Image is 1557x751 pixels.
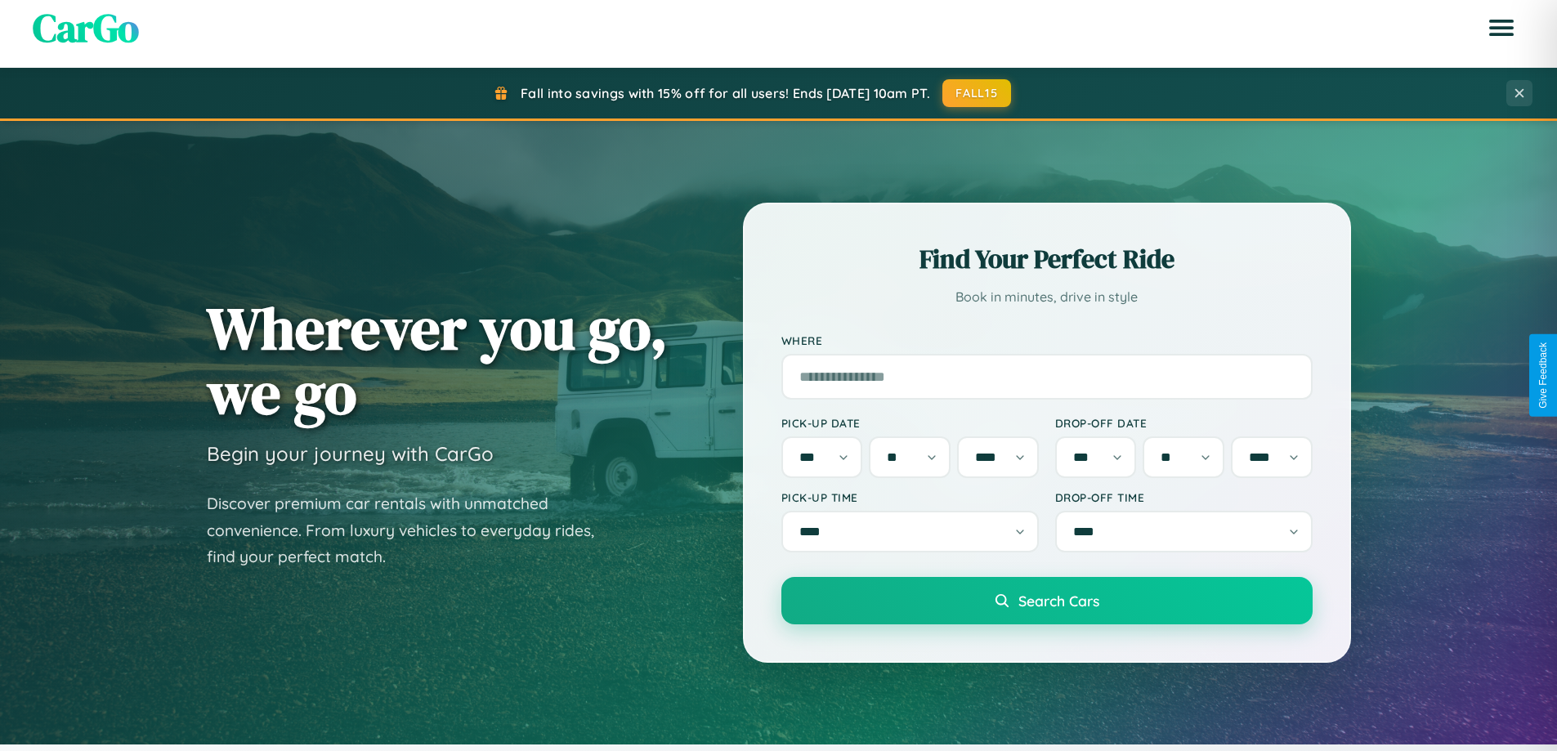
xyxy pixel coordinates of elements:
h3: Begin your journey with CarGo [207,441,494,466]
div: Give Feedback [1537,342,1549,409]
label: Where [781,333,1313,347]
span: Fall into savings with 15% off for all users! Ends [DATE] 10am PT. [521,85,930,101]
label: Drop-off Date [1055,416,1313,430]
p: Book in minutes, drive in style [781,285,1313,309]
button: Open menu [1479,5,1524,51]
label: Pick-up Date [781,416,1039,430]
p: Discover premium car rentals with unmatched convenience. From luxury vehicles to everyday rides, ... [207,490,615,570]
h1: Wherever you go, we go [207,296,668,425]
label: Drop-off Time [1055,490,1313,504]
button: FALL15 [942,79,1011,107]
h2: Find Your Perfect Ride [781,241,1313,277]
span: CarGo [33,1,139,55]
button: Search Cars [781,577,1313,624]
label: Pick-up Time [781,490,1039,504]
span: Search Cars [1018,592,1099,610]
